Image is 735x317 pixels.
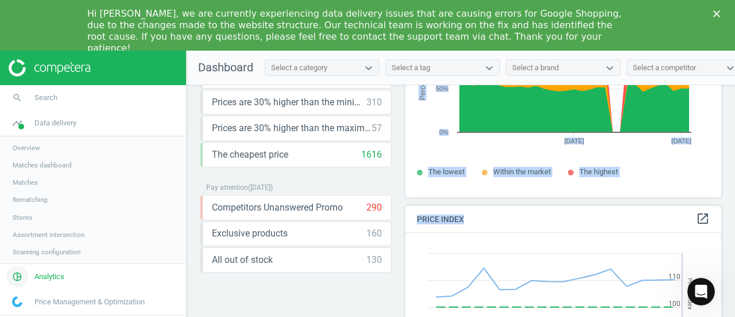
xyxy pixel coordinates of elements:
div: Select a tag [392,63,430,73]
div: Select a competitor [633,63,696,73]
span: Dashboard [198,60,253,74]
div: 290 [366,201,382,214]
tspan: [DATE] [564,138,585,144]
div: Select a category [271,63,327,73]
span: Matches dashboard [13,161,72,170]
div: Select a brand [512,63,559,73]
i: search [6,87,28,109]
tspan: Percent [419,76,427,100]
span: Assortment intersection [13,230,84,239]
div: Close [713,10,725,17]
span: Analytics [34,272,64,282]
tspan: [DATE] [671,138,691,144]
iframe: Intercom live chat [687,278,715,305]
text: 100 [668,300,680,308]
i: timeline [6,112,28,134]
h4: Price Index [405,206,721,233]
span: Competitors Unanswered Promo [212,201,343,214]
span: Matches [13,178,38,187]
i: pie_chart_outlined [6,266,28,288]
div: 160 [366,227,382,240]
span: Pay attention [206,184,248,192]
span: Search [34,93,57,103]
div: Hi [PERSON_NAME], we are currently experiencing data delivery issues that are causing errors for ... [87,8,629,54]
span: Within the market [493,167,551,176]
span: Scanning configuration [13,247,80,257]
div: 130 [366,254,382,266]
span: The lowest [428,167,465,176]
span: The cheapest price [212,148,288,161]
div: 1616 [361,148,382,161]
span: Exclusive products [212,227,288,240]
span: Prices are 30% higher than the minimum [212,96,366,109]
span: ( [DATE] ) [248,184,273,192]
text: 50% [436,85,448,92]
span: Stores [13,213,32,222]
span: Overview [13,143,40,152]
span: Rematching [13,195,48,204]
div: 57 [372,122,382,135]
span: Data delivery [34,118,76,128]
span: All out of stock [212,254,273,266]
tspan: Price Index [686,278,694,310]
span: The highest [579,167,618,176]
span: Price Management & Optimization [34,297,145,307]
text: 0% [439,129,448,136]
span: Prices are 30% higher than the maximal [212,122,372,135]
img: wGWNvw8QSZomAAAAABJRU5ErkJggg== [12,296,22,307]
a: open_in_new [696,212,710,227]
i: open_in_new [696,212,710,226]
div: 310 [366,96,382,109]
text: 110 [668,273,680,281]
img: ajHJNr6hYgQAAAAASUVORK5CYII= [9,59,90,77]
